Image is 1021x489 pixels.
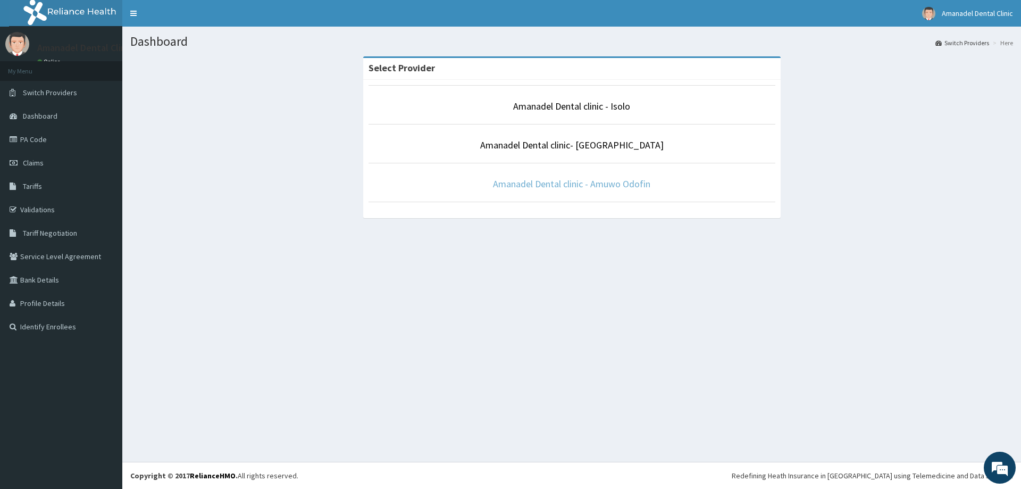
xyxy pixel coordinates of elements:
[130,35,1013,48] h1: Dashboard
[37,58,63,65] a: Online
[942,9,1013,18] span: Amanadel Dental Clinic
[23,88,77,97] span: Switch Providers
[23,158,44,168] span: Claims
[122,462,1021,489] footer: All rights reserved.
[493,178,650,190] a: Amanadel Dental clinic - Amuwo Odofin
[23,111,57,121] span: Dashboard
[513,100,630,112] a: Amanadel Dental clinic - Isolo
[935,38,989,47] a: Switch Providers
[369,62,435,74] strong: Select Provider
[922,7,935,20] img: User Image
[480,139,664,151] a: Amanadel Dental clinic- [GEOGRAPHIC_DATA]
[5,32,29,56] img: User Image
[990,38,1013,47] li: Here
[37,43,133,53] p: Amanadel Dental Clinic
[130,471,238,480] strong: Copyright © 2017 .
[23,228,77,238] span: Tariff Negotiation
[190,471,236,480] a: RelianceHMO
[23,181,42,191] span: Tariffs
[732,470,1013,481] div: Redefining Heath Insurance in [GEOGRAPHIC_DATA] using Telemedicine and Data Science!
